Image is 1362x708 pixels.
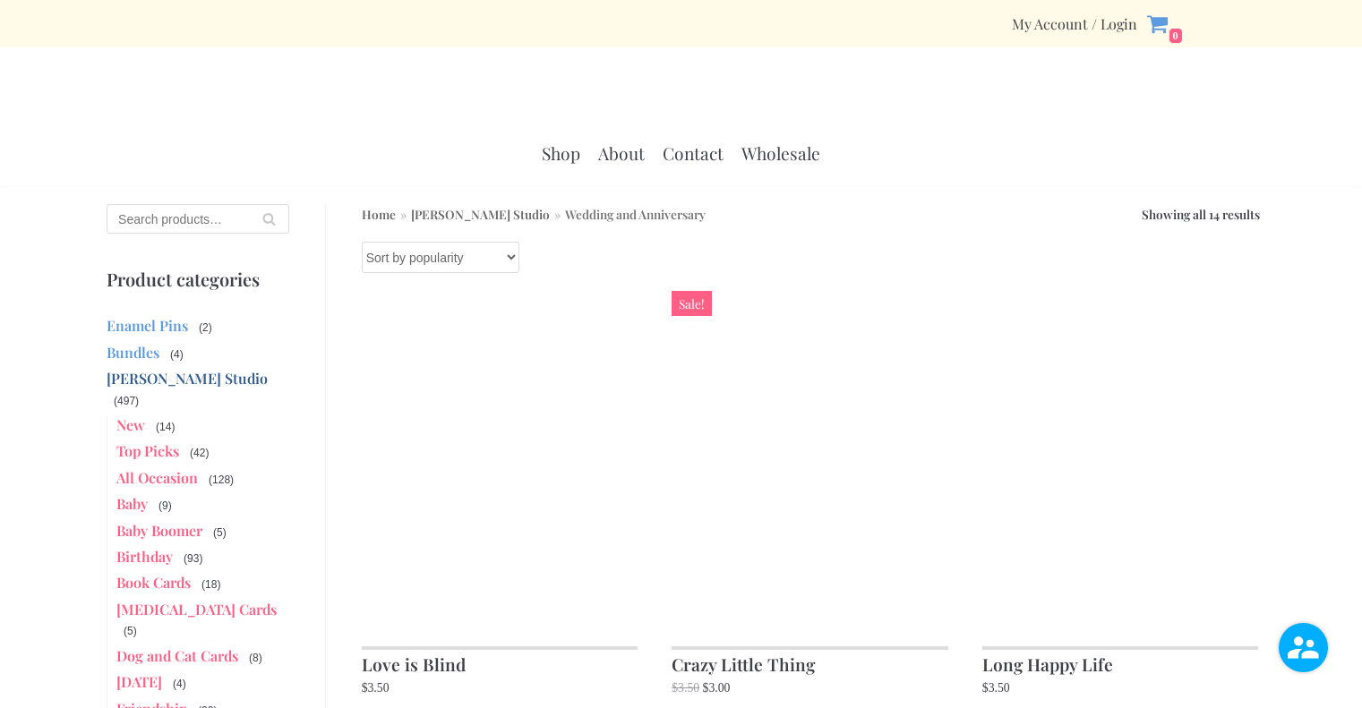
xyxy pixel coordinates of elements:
h2: Crazy Little Thing [672,646,948,678]
a: Baby Boomer [116,521,202,540]
a: Contact [663,142,724,165]
span: Sale! [672,291,711,316]
p: Product categories [107,269,289,289]
a: Birthday [116,547,173,566]
span: (128) [207,472,236,488]
a: Love is Blind $3.50 [362,291,638,698]
span: (42) [188,445,210,461]
a: Book Cards [116,573,191,592]
a: Shop [542,142,580,165]
a: Baby [116,494,148,513]
span: $ [672,681,678,695]
a: Mina Lee Studio [625,18,737,130]
a: About [598,142,645,165]
span: (5) [122,623,139,639]
bdi: 3.50 [672,681,699,695]
span: (2) [197,320,214,336]
a: [PERSON_NAME] Studio [411,206,550,222]
span: (8) [247,650,264,666]
button: Search [249,204,289,234]
a: Dog and Cat Cards [116,646,238,665]
a: Top Picks [116,441,179,460]
a: New [116,415,145,434]
div: Secondary Menu [1012,14,1137,33]
span: (4) [171,676,188,692]
a: [DATE] [116,672,162,691]
div: Primary Menu [542,133,820,174]
h2: Love is Blind [362,646,638,678]
a: [MEDICAL_DATA] Cards [116,600,277,618]
span: (93) [182,550,204,567]
p: Showing all 14 results [1142,204,1260,224]
span: $ [703,681,709,695]
a: Long Happy Life $3.50 [982,291,1259,698]
nav: Breadcrumb [362,204,706,224]
select: Shop order [362,242,519,273]
span: 0 [1169,28,1183,44]
a: Enamel Pins [107,316,188,335]
a: Sale! Crazy Little Thing [672,291,948,698]
span: (497) [112,393,141,409]
img: user.png [1279,623,1328,672]
bdi: 3.00 [703,681,731,695]
a: My Account / Login [1012,14,1137,33]
span: (4) [168,346,185,363]
a: Wholesale [741,142,820,165]
bdi: 3.50 [982,681,1010,695]
a: Bundles [107,343,159,362]
span: (5) [211,525,228,541]
h2: Long Happy Life [982,646,1259,678]
a: [PERSON_NAME] Studio [107,369,268,388]
a: All Occasion [116,468,198,487]
span: (9) [157,498,174,514]
span: » [550,206,565,222]
span: (14) [154,419,176,435]
span: (18) [200,576,222,593]
a: Home [362,206,396,222]
a: 0 [1146,13,1183,35]
span: $ [982,681,989,695]
span: » [396,206,411,222]
span: $ [362,681,368,695]
bdi: 3.50 [362,681,390,695]
input: Search products… [107,204,289,234]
